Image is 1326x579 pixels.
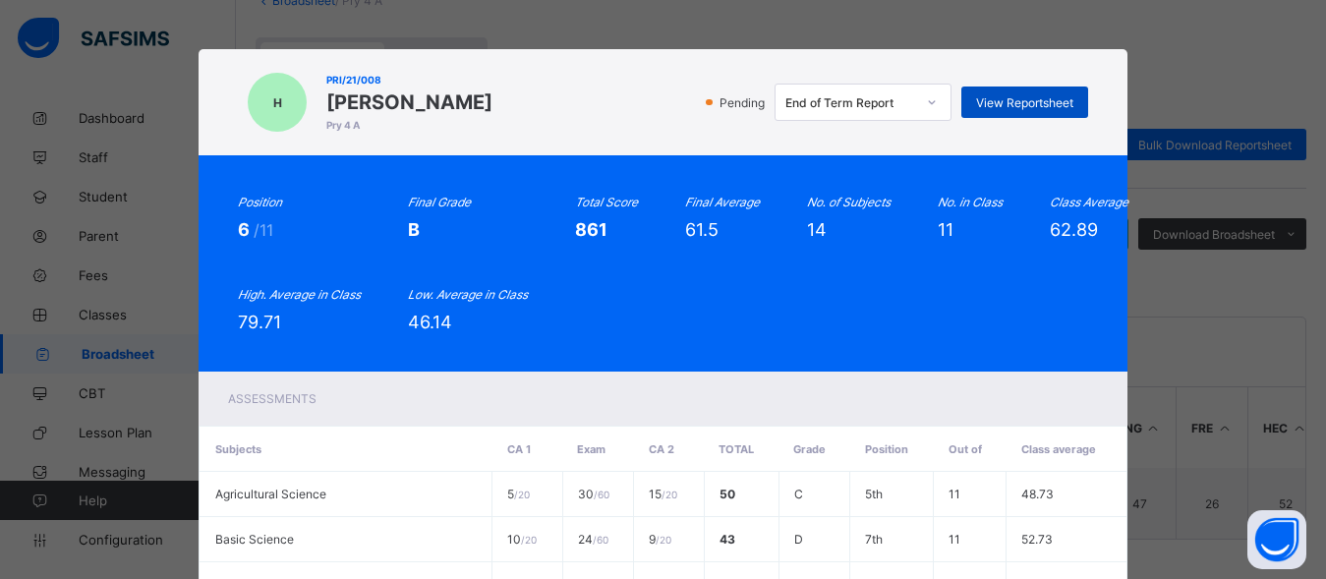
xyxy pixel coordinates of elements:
[649,487,677,501] span: 15
[514,489,530,500] span: / 20
[326,74,492,86] span: PRI/21/008
[408,219,420,240] span: B
[719,442,754,456] span: Total
[720,532,735,547] span: 43
[794,532,803,547] span: D
[326,119,492,131] span: Pry 4 A
[507,442,531,456] span: CA 1
[949,532,960,547] span: 11
[865,442,908,456] span: Position
[594,489,609,500] span: / 60
[408,312,452,332] span: 46.14
[578,487,609,501] span: 30
[273,95,282,110] span: H
[238,219,254,240] span: 6
[326,90,492,114] span: [PERSON_NAME]
[938,219,953,240] span: 11
[575,195,638,209] i: Total Score
[238,312,281,332] span: 79.71
[865,532,883,547] span: 7th
[662,489,677,500] span: / 20
[949,487,960,501] span: 11
[507,487,530,501] span: 5
[1021,442,1096,456] span: Class average
[976,95,1073,110] span: View Reportsheet
[649,532,671,547] span: 9
[254,220,273,240] span: /11
[938,195,1003,209] i: No. in Class
[593,534,608,546] span: / 60
[215,487,326,501] span: Agricultural Science
[507,532,537,547] span: 10
[408,287,528,302] i: Low. Average in Class
[685,195,760,209] i: Final Average
[575,219,607,240] span: 861
[578,532,608,547] span: 24
[521,534,537,546] span: / 20
[1021,532,1053,547] span: 52.73
[238,195,282,209] i: Position
[807,219,827,240] span: 14
[1021,487,1054,501] span: 48.73
[785,95,915,110] div: End of Term Report
[215,532,294,547] span: Basic Science
[865,487,883,501] span: 5th
[649,442,674,456] span: CA 2
[793,442,826,456] span: Grade
[949,442,982,456] span: Out of
[238,287,361,302] i: High. Average in Class
[1050,219,1098,240] span: 62.89
[685,219,719,240] span: 61.5
[718,95,771,110] span: Pending
[215,442,261,456] span: Subjects
[408,195,471,209] i: Final Grade
[807,195,891,209] i: No. of Subjects
[577,442,605,456] span: Exam
[794,487,803,501] span: C
[656,534,671,546] span: / 20
[1050,195,1128,209] i: Class Average
[1247,510,1306,569] button: Open asap
[720,487,735,501] span: 50
[228,391,317,406] span: Assessments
